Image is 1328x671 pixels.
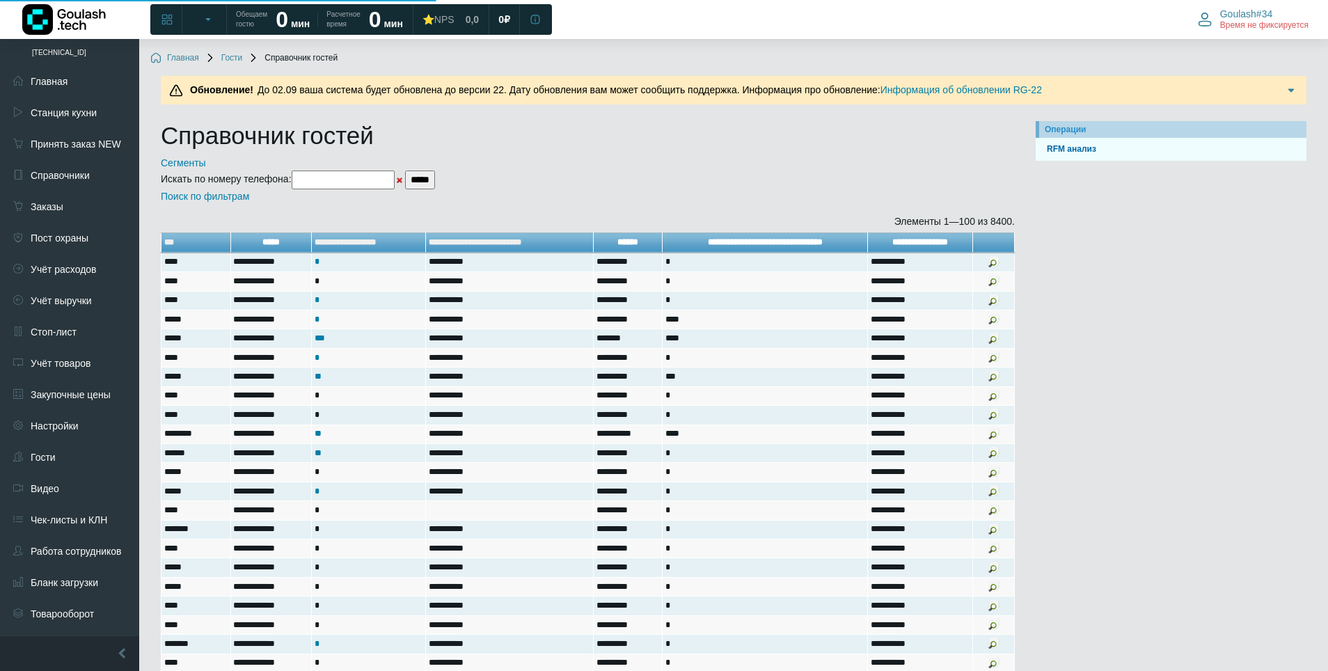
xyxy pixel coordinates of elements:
[434,14,454,25] span: NPS
[161,171,1015,189] form: Искать по номеру телефона:
[161,191,249,202] a: Поиск по фильтрам
[205,53,243,64] a: Гости
[414,7,487,32] a: ⭐NPS 0,0
[369,7,381,32] strong: 0
[326,10,360,29] span: Расчетное время
[1041,143,1301,156] a: RFM анализ
[22,4,106,35] img: Логотип компании Goulash.tech
[498,13,504,26] span: 0
[169,84,183,97] img: Предупреждение
[161,157,206,168] a: Сегменты
[466,13,479,26] span: 0,0
[186,84,1042,95] span: До 02.09 ваша система будет обновлена до версии 22. Дату обновления вам может сообщить поддержка....
[397,177,402,183] img: X
[1189,5,1317,34] button: Goulash#34 Время не фиксируется
[291,18,310,29] span: мин
[236,10,267,29] span: Обещаем гостю
[150,53,199,64] a: Главная
[228,7,411,32] a: Обещаем гостю 0 мин Расчетное время 0 мин
[276,7,288,32] strong: 0
[1220,20,1309,31] span: Время не фиксируется
[1045,123,1301,136] div: Операции
[490,7,519,32] a: 0 ₽
[422,13,454,26] div: ⭐
[1220,8,1273,20] span: Goulash#34
[1284,84,1298,97] img: Подробнее
[384,18,402,29] span: мин
[190,84,253,95] b: Обновление!
[248,53,338,64] span: Справочник гостей
[504,13,510,26] span: ₽
[880,84,1042,95] a: Информация об обновлении RG-22
[161,214,1015,229] div: Элементы 1—100 из 8400.
[161,121,1015,150] h1: Справочник гостей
